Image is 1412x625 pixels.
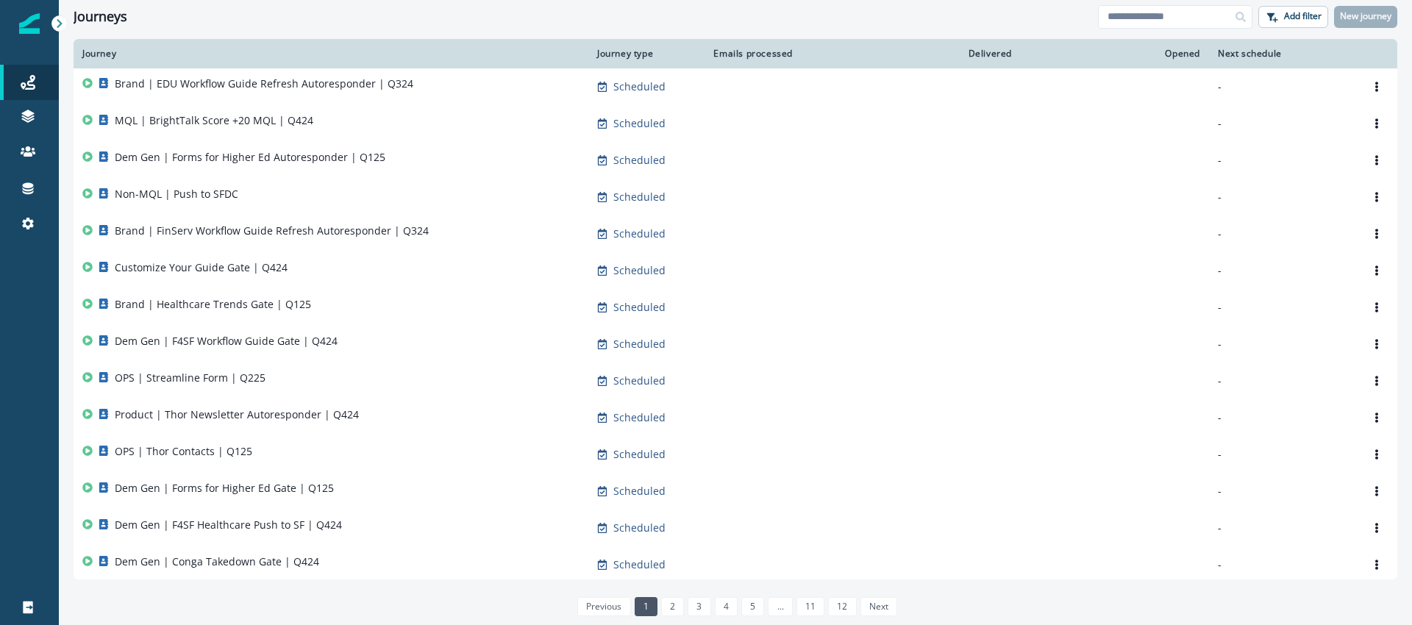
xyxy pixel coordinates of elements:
p: - [1218,79,1347,94]
a: Page 3 [688,597,710,616]
p: Scheduled [613,521,666,535]
button: Add filter [1258,6,1328,28]
p: Product | Thor Newsletter Autoresponder | Q424 [115,407,359,422]
p: - [1218,153,1347,168]
div: Opened [1030,48,1200,60]
button: Options [1365,443,1388,465]
div: Emails processed [707,48,793,60]
a: Brand | FinServ Workflow Guide Refresh Autoresponder | Q324Scheduled--Options [74,215,1397,252]
button: Options [1365,480,1388,502]
a: Customize Your Guide Gate | Q424Scheduled--Options [74,252,1397,289]
button: Options [1365,260,1388,282]
a: Dem Gen | Conga Takedown Gate | Q424Scheduled--Options [74,546,1397,583]
a: Dem Gen | F4SF Workflow Guide Gate | Q424Scheduled--Options [74,326,1397,362]
p: Scheduled [613,226,666,241]
p: Add filter [1284,11,1322,21]
p: Scheduled [613,153,666,168]
p: - [1218,337,1347,351]
p: Scheduled [613,116,666,131]
a: Next page [860,597,897,616]
div: Journey type [597,48,690,60]
button: Options [1365,554,1388,576]
p: Scheduled [613,484,666,499]
p: - [1218,190,1347,204]
button: Options [1365,407,1388,429]
a: OPS | Streamline Form | Q225Scheduled--Options [74,362,1397,399]
p: Scheduled [613,79,666,94]
p: - [1218,300,1347,315]
p: Scheduled [613,263,666,278]
button: Options [1365,186,1388,208]
a: Page 1 is your current page [635,597,657,616]
a: Page 12 [828,597,856,616]
a: Jump forward [768,597,792,616]
button: Options [1365,517,1388,539]
div: Delivered [810,48,1012,60]
a: Page 2 [661,597,684,616]
button: Options [1365,223,1388,245]
p: Brand | Healthcare Trends Gate | Q125 [115,297,311,312]
button: Options [1365,370,1388,392]
button: Options [1365,149,1388,171]
p: Customize Your Guide Gate | Q424 [115,260,288,275]
p: Scheduled [613,447,666,462]
a: Page 4 [715,597,738,616]
a: Page 11 [796,597,824,616]
button: Options [1365,333,1388,355]
img: Inflection [19,13,40,34]
button: New journey [1334,6,1397,28]
ul: Pagination [574,597,897,616]
a: Product | Thor Newsletter Autoresponder | Q424Scheduled--Options [74,399,1397,436]
button: Options [1365,76,1388,98]
a: OPS | Thor Contacts | Q125Scheduled--Options [74,436,1397,473]
a: Non-MQL | Push to SFDCScheduled--Options [74,179,1397,215]
a: Brand | Healthcare Trends Gate | Q125Scheduled--Options [74,289,1397,326]
p: Dem Gen | Forms for Higher Ed Gate | Q125 [115,481,334,496]
p: - [1218,374,1347,388]
p: - [1218,263,1347,278]
a: Dem Gen | F4SF Healthcare Push to SF | Q424Scheduled--Options [74,510,1397,546]
div: Next schedule [1218,48,1347,60]
button: Options [1365,113,1388,135]
button: Options [1365,296,1388,318]
p: - [1218,116,1347,131]
a: Dem Gen | Forms for Higher Ed Gate | Q125Scheduled--Options [74,473,1397,510]
p: Scheduled [613,190,666,204]
p: - [1218,557,1347,572]
a: Brand | EDU Workflow Guide Refresh Autoresponder | Q324Scheduled--Options [74,68,1397,105]
p: Scheduled [613,410,666,425]
p: Brand | EDU Workflow Guide Refresh Autoresponder | Q324 [115,76,413,91]
p: Scheduled [613,557,666,572]
p: - [1218,447,1347,462]
p: - [1218,484,1347,499]
p: - [1218,410,1347,425]
p: Dem Gen | Conga Takedown Gate | Q424 [115,554,319,569]
a: MQL | BrightTalk Score +20 MQL | Q424Scheduled--Options [74,105,1397,142]
p: Scheduled [613,300,666,315]
p: OPS | Thor Contacts | Q125 [115,444,252,459]
p: Dem Gen | Forms for Higher Ed Autoresponder | Q125 [115,150,385,165]
h1: Journeys [74,9,127,25]
p: OPS | Streamline Form | Q225 [115,371,265,385]
a: Page 5 [741,597,764,616]
p: Brand | FinServ Workflow Guide Refresh Autoresponder | Q324 [115,224,429,238]
p: MQL | BrightTalk Score +20 MQL | Q424 [115,113,313,128]
p: - [1218,226,1347,241]
p: - [1218,521,1347,535]
p: Scheduled [613,337,666,351]
p: Scheduled [613,374,666,388]
p: Non-MQL | Push to SFDC [115,187,238,201]
div: Journey [82,48,580,60]
p: Dem Gen | F4SF Workflow Guide Gate | Q424 [115,334,338,349]
p: Dem Gen | F4SF Healthcare Push to SF | Q424 [115,518,342,532]
p: New journey [1340,11,1391,21]
a: Dem Gen | Forms for Higher Ed Autoresponder | Q125Scheduled--Options [74,142,1397,179]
